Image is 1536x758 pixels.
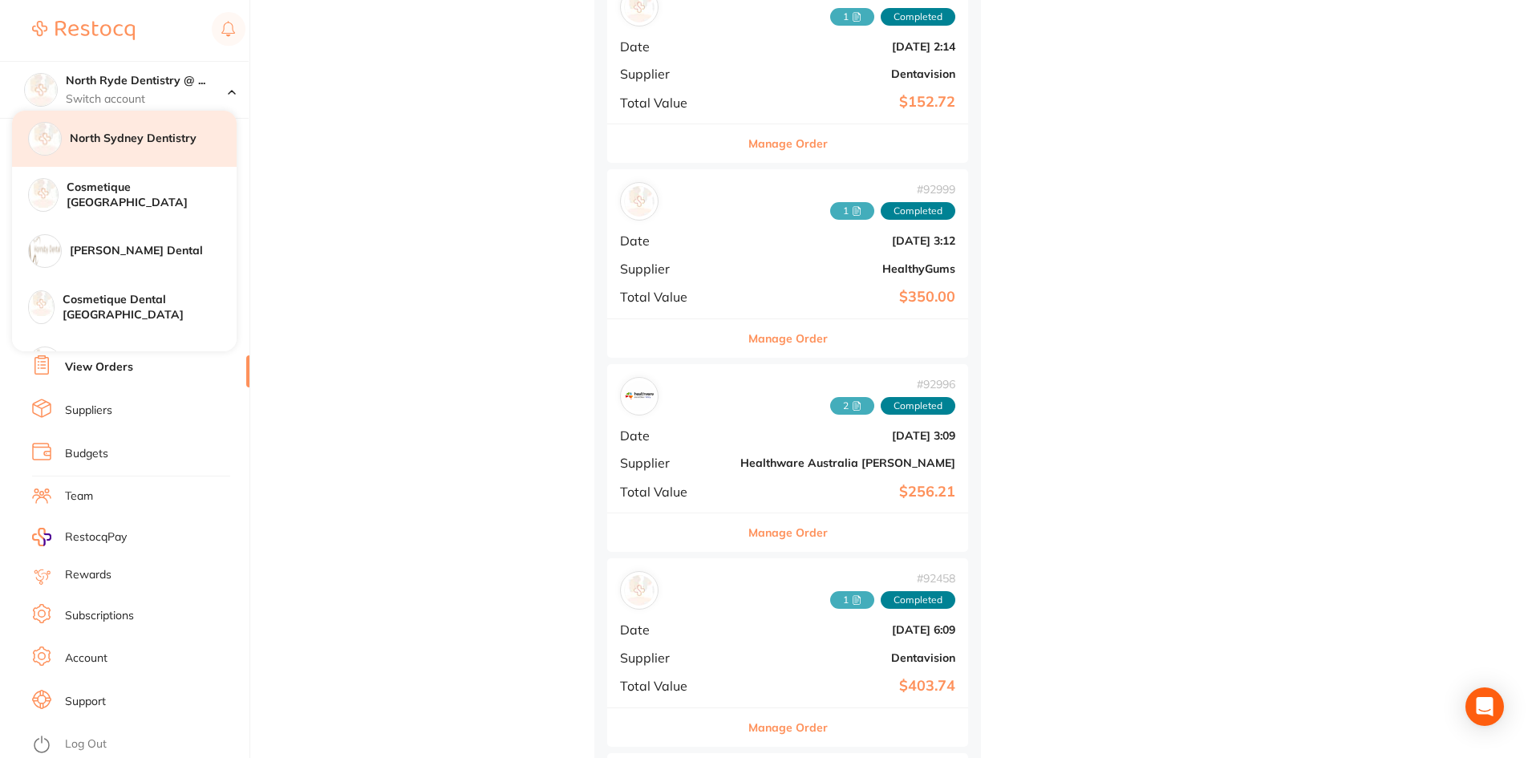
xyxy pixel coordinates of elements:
[740,262,955,275] b: HealthyGums
[881,202,955,220] span: Completed
[32,732,245,758] button: Log Out
[830,202,874,220] span: Received
[740,94,955,111] b: $152.72
[65,651,107,667] a: Account
[620,456,727,470] span: Supplier
[70,243,237,259] h4: [PERSON_NAME] Dental
[830,591,874,609] span: Received
[740,429,955,442] b: [DATE] 3:09
[830,183,955,196] span: # 92999
[66,73,228,89] h4: North Ryde Dentistry @ Macquarie Park
[624,575,655,606] img: Dentavision
[740,484,955,501] b: $256.21
[620,261,727,276] span: Supplier
[620,290,727,304] span: Total Value
[620,67,727,81] span: Supplier
[624,381,655,411] img: Healthware Australia Ridley
[830,8,874,26] span: Received
[65,694,106,710] a: Support
[748,708,828,747] button: Manage Order
[740,67,955,80] b: Dentavision
[63,292,237,323] h4: Cosmetique Dental [GEOGRAPHIC_DATA]
[29,123,61,155] img: North Sydney Dentistry
[620,622,727,637] span: Date
[32,528,51,546] img: RestocqPay
[65,529,127,545] span: RestocqPay
[620,428,727,443] span: Date
[1465,687,1504,726] div: Open Intercom Messenger
[29,291,54,316] img: Cosmetique Dental Bondi Junction
[830,397,874,415] span: Received
[881,397,955,415] span: Completed
[748,319,828,358] button: Manage Order
[29,179,58,208] img: Cosmetique Dental Mount Street
[620,679,727,693] span: Total Value
[65,488,93,505] a: Team
[624,186,655,217] img: HealthyGums
[830,378,955,391] span: # 92996
[748,124,828,163] button: Manage Order
[65,567,111,583] a: Rewards
[740,234,955,247] b: [DATE] 3:12
[65,608,134,624] a: Subscriptions
[65,446,108,462] a: Budgets
[67,180,237,211] h4: Cosmetique [GEOGRAPHIC_DATA]
[32,12,135,49] a: Restocq Logo
[70,131,237,147] h4: North Sydney Dentistry
[65,403,112,419] a: Suppliers
[32,528,127,546] a: RestocqPay
[748,513,828,552] button: Manage Order
[740,678,955,695] b: $403.74
[740,651,955,664] b: Dentavision
[65,359,133,375] a: View Orders
[830,572,955,585] span: # 92458
[620,95,727,110] span: Total Value
[66,91,228,107] p: Switch account
[881,591,955,609] span: Completed
[620,39,727,54] span: Date
[65,736,107,752] a: Log Out
[620,484,727,499] span: Total Value
[740,289,955,306] b: $350.00
[25,74,57,106] img: North Ryde Dentistry @ Macquarie Park
[740,456,955,469] b: Healthware Australia [PERSON_NAME]
[32,21,135,40] img: Restocq Logo
[620,233,727,248] span: Date
[740,623,955,636] b: [DATE] 6:09
[620,651,727,665] span: Supplier
[29,347,61,379] img: Parramatta Dentistry
[29,235,61,267] img: Hornsby Dental
[881,8,955,26] span: Completed
[740,40,955,53] b: [DATE] 2:14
